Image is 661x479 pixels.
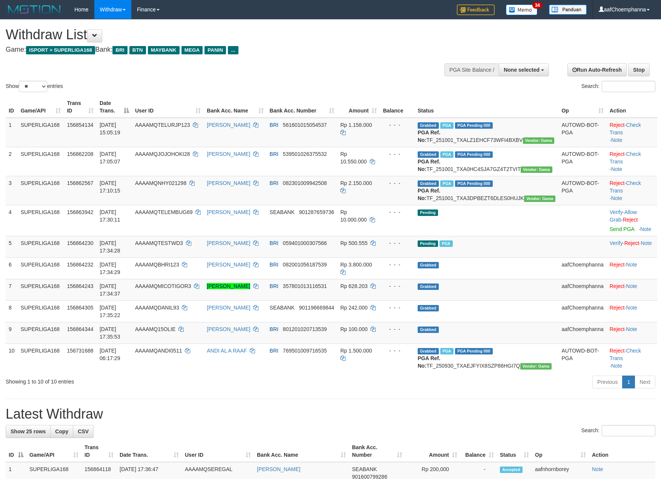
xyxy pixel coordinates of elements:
td: AUTOWD-BOT-PGA [558,343,606,373]
span: SEABANK [270,209,295,215]
span: Copy 082301009942508 to clipboard [283,180,327,186]
span: Copy 769501009716535 to clipboard [283,348,327,354]
td: TF_250930_TXAEJFYIX8SZP86HGI7Q [415,343,558,373]
span: 156731688 [67,348,93,354]
span: BRI [270,180,278,186]
a: [PERSON_NAME] [207,122,250,128]
th: Action [607,96,657,118]
a: Check Trans [610,122,641,136]
div: - - - [383,325,412,333]
td: AUTOWD-BOT-PGA [558,118,606,147]
td: 6 [6,257,18,279]
img: panduan.png [549,5,587,15]
span: BRI [270,348,278,354]
td: · [607,279,657,300]
a: 1 [622,376,635,388]
a: [PERSON_NAME] [207,283,250,289]
img: MOTION_logo.png [6,4,63,15]
td: 7 [6,279,18,300]
span: [DATE] 17:05:07 [100,151,120,165]
a: Reject [610,262,625,268]
td: · [607,300,657,322]
a: [PERSON_NAME] [207,180,250,186]
span: Grabbed [418,283,439,290]
div: - - - [383,239,412,247]
td: · · [607,343,657,373]
a: ANDI AL A RAAF [207,348,247,354]
th: Date Trans.: activate to sort column descending [97,96,132,118]
span: [DATE] 17:35:53 [100,326,120,340]
span: Marked by aafromsomean [440,348,453,354]
span: [DATE] 17:35:22 [100,305,120,318]
th: Trans ID: activate to sort column ascending [81,440,117,462]
th: Status [415,96,558,118]
span: 156864230 [67,240,93,246]
label: Search: [581,425,655,436]
td: 5 [6,236,18,257]
span: Copy 357801013116531 to clipboard [283,283,327,289]
a: Reject [624,240,639,246]
td: 8 [6,300,18,322]
a: [PERSON_NAME] [207,151,250,157]
span: Rp 1.500.000 [340,348,372,354]
label: Search: [581,81,655,92]
span: [DATE] 17:34:37 [100,283,120,297]
td: · · [607,118,657,147]
b: PGA Ref. No: [418,129,440,143]
td: AUTOWD-BOT-PGA [558,176,606,205]
td: · [607,322,657,343]
td: TF_251001_TXA0HC4SJA7GZ4T2TVIT [415,147,558,176]
span: AAAAMQTELEMBUG69 [135,209,193,215]
span: 156864305 [67,305,93,311]
span: 156864344 [67,326,93,332]
th: Bank Acc. Number: activate to sort column ascending [349,440,405,462]
a: Verify [610,209,623,215]
div: PGA Site Balance / [444,63,499,76]
a: [PERSON_NAME] [207,209,250,215]
span: Marked by aafsengchandara [440,180,453,187]
th: Game/API: activate to sort column ascending [18,96,64,118]
span: ISPORT > SUPERLIGA168 [26,46,95,54]
span: MEGA [181,46,203,54]
span: Copy 082001056187539 to clipboard [283,262,327,268]
a: [PERSON_NAME] [207,240,250,246]
span: Grabbed [418,348,439,354]
td: SUPERLIGA168 [18,300,64,322]
td: aafChoemphanna [558,257,606,279]
span: BRI [270,122,278,128]
th: Op: activate to sort column ascending [558,96,606,118]
th: Op: activate to sort column ascending [532,440,589,462]
td: · · [607,205,657,236]
span: Vendor URL: https://trx31.1velocity.biz [521,166,552,173]
span: Rp 2.150.000 [340,180,372,186]
a: [PERSON_NAME] [257,466,300,472]
span: MAYBANK [148,46,180,54]
span: Vendor URL: https://trx31.1velocity.biz [523,137,555,144]
th: Trans ID: activate to sort column ascending [64,96,96,118]
a: Reject [610,305,625,311]
a: [PERSON_NAME] [207,305,250,311]
h1: Latest Withdraw [6,407,655,422]
span: Vendor URL: https://trx31.1velocity.biz [520,363,552,370]
span: BRI [112,46,127,54]
div: - - - [383,179,412,187]
a: Run Auto-Refresh [567,63,627,76]
span: ... [228,46,238,54]
td: aafChoemphanna [558,279,606,300]
span: AAAAMQMICOTIGOR3 [135,283,191,289]
span: AAAAMQDANIL93 [135,305,179,311]
a: [PERSON_NAME] [207,262,250,268]
td: SUPERLIGA168 [18,257,64,279]
span: Grabbed [418,327,439,333]
a: Allow Grab [610,209,637,223]
th: Bank Acc. Name: activate to sort column ascending [254,440,349,462]
span: 156864232 [67,262,93,268]
span: PGA Pending [455,348,493,354]
a: Reject [610,348,625,354]
td: 9 [6,322,18,343]
a: Note [611,166,623,172]
span: SEABANK [270,305,295,311]
img: Feedback.jpg [457,5,495,15]
div: - - - [383,150,412,158]
span: AAAAMQANDI0511 [135,348,182,354]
